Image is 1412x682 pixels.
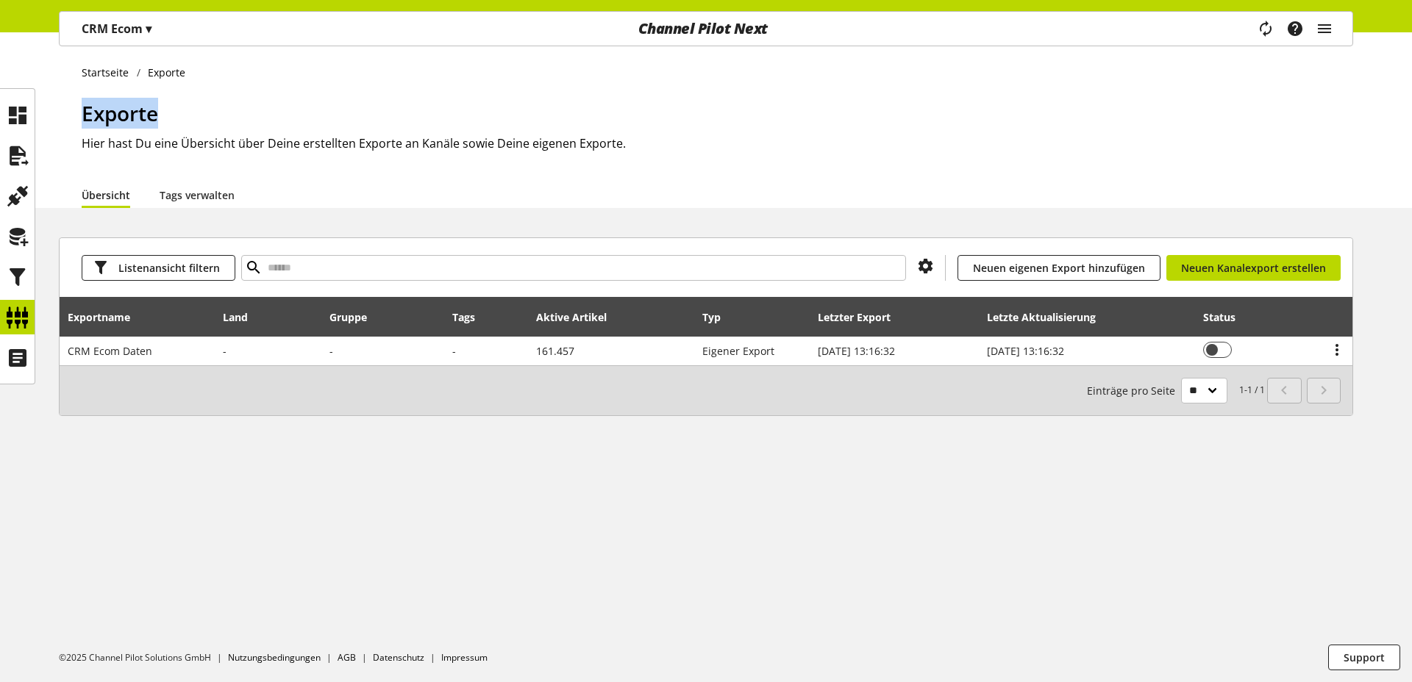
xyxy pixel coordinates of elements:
[59,11,1353,46] nav: main navigation
[1087,383,1181,398] span: Einträge pro Seite
[958,255,1160,281] a: Neuen eigenen Export hinzufügen
[536,309,621,325] div: Aktive Artikel
[987,309,1110,325] div: Letzte Aktualisierung
[536,344,574,358] span: 161.457
[146,21,151,37] span: ▾
[1344,650,1385,665] span: Support
[452,344,456,358] span: -
[1166,255,1341,281] a: Neuen Kanalexport erstellen
[82,187,130,203] a: Übersicht
[973,260,1145,276] span: Neuen eigenen Export hinzufügen
[68,344,152,358] span: CRM Ecom Daten
[82,134,1353,152] h2: Hier hast Du eine Übersicht über Deine erstellten Exporte an Kanäle sowie Deine eigenen Exporte.
[82,65,137,80] a: Startseite
[452,309,475,325] div: Tags
[818,344,895,358] span: [DATE] 13:16:32
[1328,645,1400,670] button: Support
[1181,260,1326,276] span: Neuen Kanalexport erstellen
[987,344,1064,358] span: [DATE] 13:16:32
[223,309,263,325] div: Land
[82,255,235,281] button: Listenansicht filtern
[160,187,235,203] a: Tags verwalten
[223,344,227,358] span: -
[1203,309,1250,325] div: Status
[373,651,424,664] a: Datenschutz
[82,20,151,37] p: CRM Ecom
[68,309,145,325] div: Exportname
[702,309,735,325] div: Typ
[82,99,158,127] span: Exporte
[441,651,488,664] a: Impressum
[1087,378,1265,403] small: 1-1 / 1
[818,309,905,325] div: Letzter Export
[702,344,774,358] span: Eigener Export
[228,651,321,664] a: Nutzungsbedingungen
[338,651,356,664] a: AGB
[59,651,228,664] li: ©2025 Channel Pilot Solutions GmbH
[329,309,382,325] div: Gruppe
[118,260,220,276] span: Listenansicht filtern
